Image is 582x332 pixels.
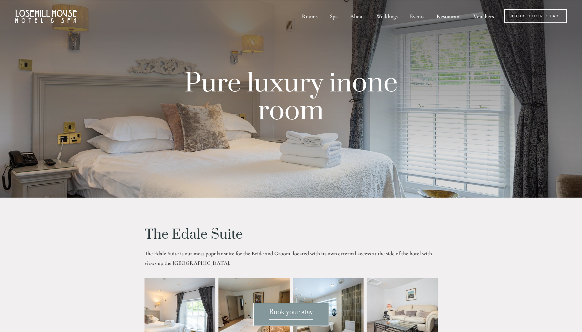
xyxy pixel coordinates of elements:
[345,9,370,23] div: About
[154,70,428,126] p: Pure luxury in
[145,249,438,268] p: The Edale Suite is our most popular suite for the Bride and Groom, located with its own external ...
[15,10,77,23] img: Losehill House
[504,9,567,23] a: Book Your Stay
[296,9,323,23] div: Rooms
[253,303,329,326] a: Book your stay
[269,308,313,320] span: Book your stay
[324,9,343,23] div: Spa
[468,9,499,23] a: Vouchers
[258,66,398,129] strong: one room
[371,9,403,23] div: Weddings
[404,9,430,23] div: Events
[431,9,467,23] div: Restaurant
[145,227,438,242] h1: The Edale Suite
